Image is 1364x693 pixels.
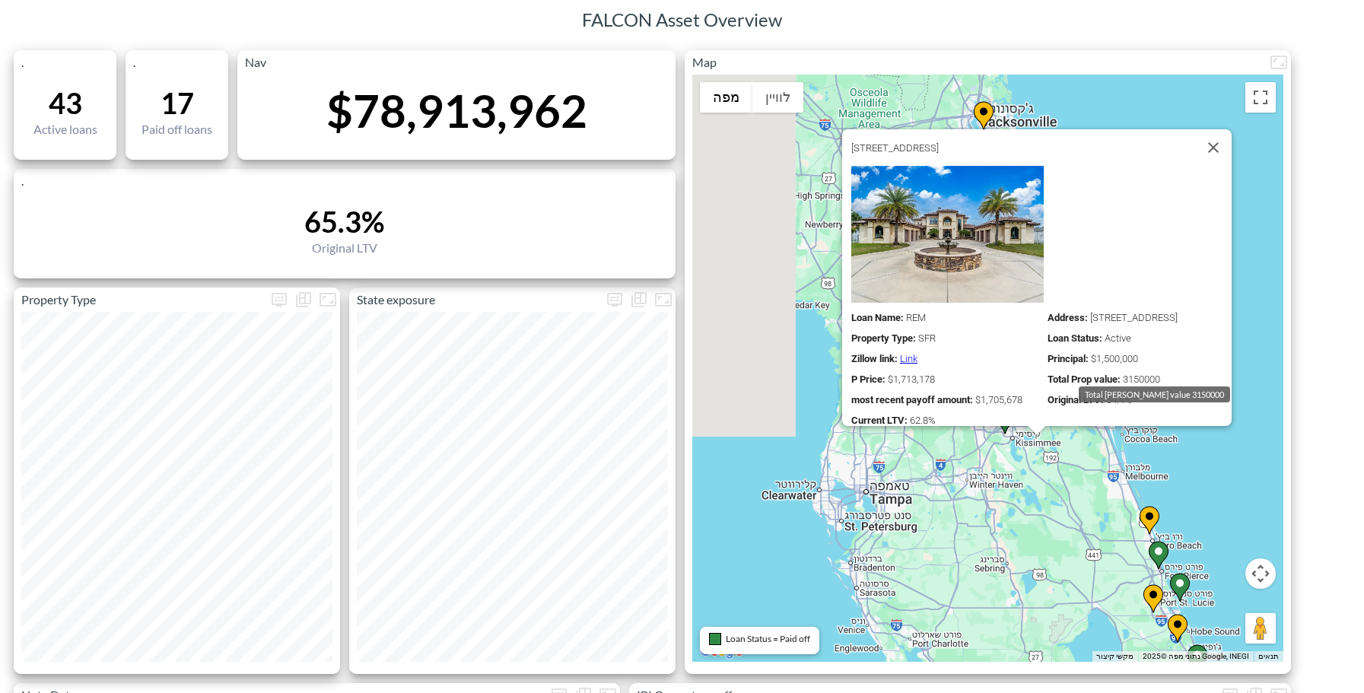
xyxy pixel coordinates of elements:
p: . [14,53,116,72]
div: P Price 1713178 [851,374,1035,385]
button: more [603,288,627,312]
strong: Current LTV : [851,415,908,426]
div: 43 [33,85,97,120]
div: Paid off loans [141,122,212,136]
div: Current LTV 0.6281 [851,415,1110,426]
button: הצגת מפת רחוב [700,82,752,113]
div: $78,913,962 [326,83,587,138]
div: Active loans [33,122,97,136]
p: . [126,53,228,72]
div: Principal 1500000 [1048,353,1232,364]
div: Total Prop value 3150000 [1048,374,1232,385]
div: Total [PERSON_NAME] value 3150000 [1079,386,1230,402]
p: Property Type [14,291,267,309]
strong: most recent payoff amount : [851,394,973,405]
strong: Address : [1048,312,1088,323]
span: Display settings [603,288,627,312]
button: ‏כדי לפתוח את Street View, צריך לגרור את אטב-איש אל המפה [1245,613,1276,644]
div: Show chart as table [627,288,651,312]
strong: Loan Status : [1048,332,1102,344]
div: Original LTV [304,240,385,255]
button: הצגת תמונות לוויין [752,82,803,113]
button: Fullscreen [1267,50,1291,75]
span: Loan Status = Paid off [726,633,810,644]
div: most recent payoff amount 1705678 [851,394,1035,405]
div: 17 [141,85,212,120]
div: Original LTV 0.544 [1048,394,1232,405]
p: . [14,172,676,190]
div: Address 5251 Carson St Saint Cloud, FL 34771 [1048,312,1232,323]
button: מקשי קיצור [1096,651,1133,662]
button: Fullscreen [316,288,340,312]
button: Fullscreen [651,288,676,312]
span: [STREET_ADDRESS] [851,142,939,154]
p: Nav [237,53,676,72]
strong: Principal : [1048,353,1089,364]
strong: Original LTV : [1048,394,1104,405]
div: Zillow link https://www.zillow.com/homedetails/5251-Carson-St-Saint-Cloud-FL-34771/89873540_zpid/ [851,353,1035,364]
a: ‫תנאים (הקישור נפתח בכרטיסייה חדשה) [1258,652,1279,660]
h5: FALCON Asset Overview [582,8,782,32]
strong: P Price : [851,374,885,385]
div: Loan Name REM [851,312,1035,323]
div: Show chart as table [291,288,316,312]
span: נתוני מפה ©2025 Google, INEGI [1143,652,1249,660]
strong: Property Type : [851,332,916,344]
div: Property Type SFR [851,332,1035,344]
div: 65.3% [304,204,385,239]
button: החלפה של מצב תצוגה למסך מלא [1245,82,1276,113]
strong: Total Prop value : [1048,374,1121,385]
button: more [267,288,291,312]
div: Loan Status Active [1048,332,1232,344]
button: סגירה [1195,129,1232,166]
a: ‏פתיחת האזור הזה במפות Google (ייפתח חלון חדש) [696,642,746,662]
p: State exposure [349,291,603,309]
strong: Zillow link : [851,353,898,364]
strong: Loan Name : [851,312,904,323]
span: Display settings [267,288,291,312]
a: Link [900,353,917,364]
button: פקדי המצלמה של המפה [1245,558,1276,589]
p: Map [685,53,1267,72]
